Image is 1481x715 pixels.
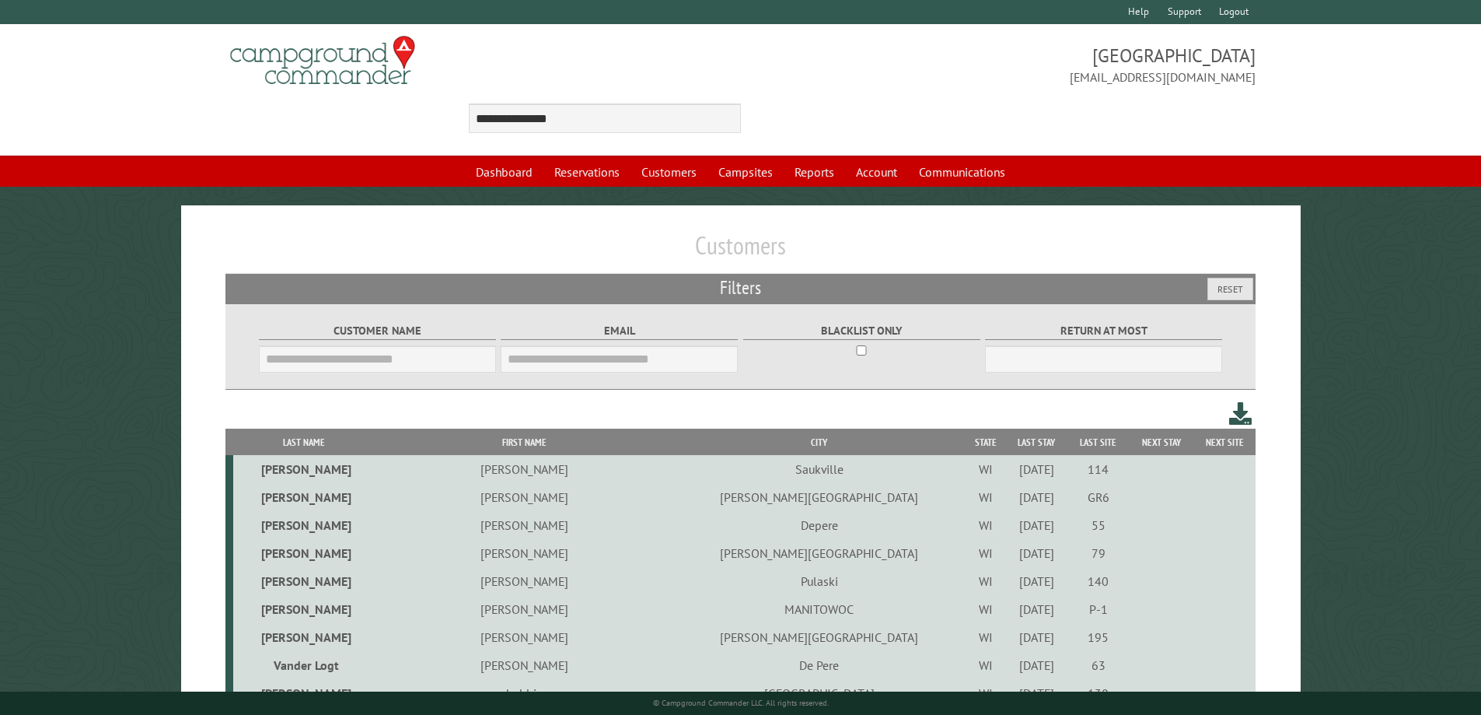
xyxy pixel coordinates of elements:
th: Last Stay [1005,429,1067,456]
label: Customer Name [259,322,496,340]
a: Account [847,157,906,187]
a: Communications [910,157,1015,187]
td: 195 [1067,623,1129,651]
td: Pulaski [672,567,966,595]
td: [PERSON_NAME] [375,539,672,567]
div: [DATE] [1008,545,1065,561]
td: [PERSON_NAME] [375,595,672,623]
td: Vander Logt [233,651,375,679]
span: [GEOGRAPHIC_DATA] [EMAIL_ADDRESS][DOMAIN_NAME] [741,43,1256,86]
td: WI [966,651,1005,679]
td: Saukville [672,455,966,483]
label: Email [501,322,738,340]
div: [DATE] [1008,657,1065,673]
td: [PERSON_NAME] [375,567,672,595]
a: Download this customer list (.csv) [1229,399,1252,428]
td: [PERSON_NAME] [233,455,375,483]
td: WI [966,567,1005,595]
h2: Filters [225,274,1256,303]
th: State [966,429,1005,456]
th: Last Site [1067,429,1129,456]
small: © Campground Commander LLC. All rights reserved. [653,698,829,708]
td: P-1 [1067,595,1129,623]
td: Depere [672,511,966,539]
td: [PERSON_NAME] [233,595,375,623]
td: [PERSON_NAME] [375,623,672,651]
button: Reset [1207,278,1253,300]
td: De Pere [672,651,966,679]
td: bebbie [375,679,672,707]
td: [PERSON_NAME] [233,623,375,651]
td: [PERSON_NAME] [375,483,672,511]
div: [DATE] [1008,461,1065,477]
td: GR6 [1067,483,1129,511]
td: [PERSON_NAME] [375,455,672,483]
td: WI [966,623,1005,651]
td: 55 [1067,511,1129,539]
td: WI [966,483,1005,511]
td: [PERSON_NAME] [233,483,375,511]
td: [PERSON_NAME][GEOGRAPHIC_DATA] [672,539,966,567]
h1: Customers [225,230,1256,273]
img: Campground Commander [225,30,420,91]
div: [DATE] [1008,685,1065,701]
td: WI [966,679,1005,707]
td: WI [966,539,1005,567]
td: 140 [1067,567,1129,595]
td: [PERSON_NAME] [375,651,672,679]
td: WI [966,455,1005,483]
td: 138 [1067,679,1129,707]
td: [PERSON_NAME] [233,539,375,567]
td: 63 [1067,651,1129,679]
label: Blacklist only [743,322,980,340]
td: 114 [1067,455,1129,483]
th: Next Stay [1129,429,1193,456]
td: WI [966,511,1005,539]
div: [DATE] [1008,489,1065,505]
td: MANITOWOC [672,595,966,623]
div: [DATE] [1008,601,1065,617]
th: First Name [375,429,672,456]
td: [PERSON_NAME] [233,511,375,539]
td: [PERSON_NAME] [233,679,375,707]
td: [GEOGRAPHIC_DATA] [672,679,966,707]
th: Last Name [233,429,375,456]
td: 79 [1067,539,1129,567]
a: Campsites [709,157,782,187]
a: Customers [632,157,706,187]
a: Dashboard [466,157,542,187]
div: [DATE] [1008,629,1065,645]
td: WI [966,595,1005,623]
td: [PERSON_NAME] [233,567,375,595]
div: [DATE] [1008,517,1065,533]
a: Reports [785,157,844,187]
td: [PERSON_NAME][GEOGRAPHIC_DATA] [672,483,966,511]
div: [DATE] [1008,573,1065,589]
td: [PERSON_NAME][GEOGRAPHIC_DATA] [672,623,966,651]
label: Return at most [985,322,1222,340]
th: Next Site [1193,429,1256,456]
th: City [672,429,966,456]
a: Reservations [545,157,629,187]
td: [PERSON_NAME] [375,511,672,539]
